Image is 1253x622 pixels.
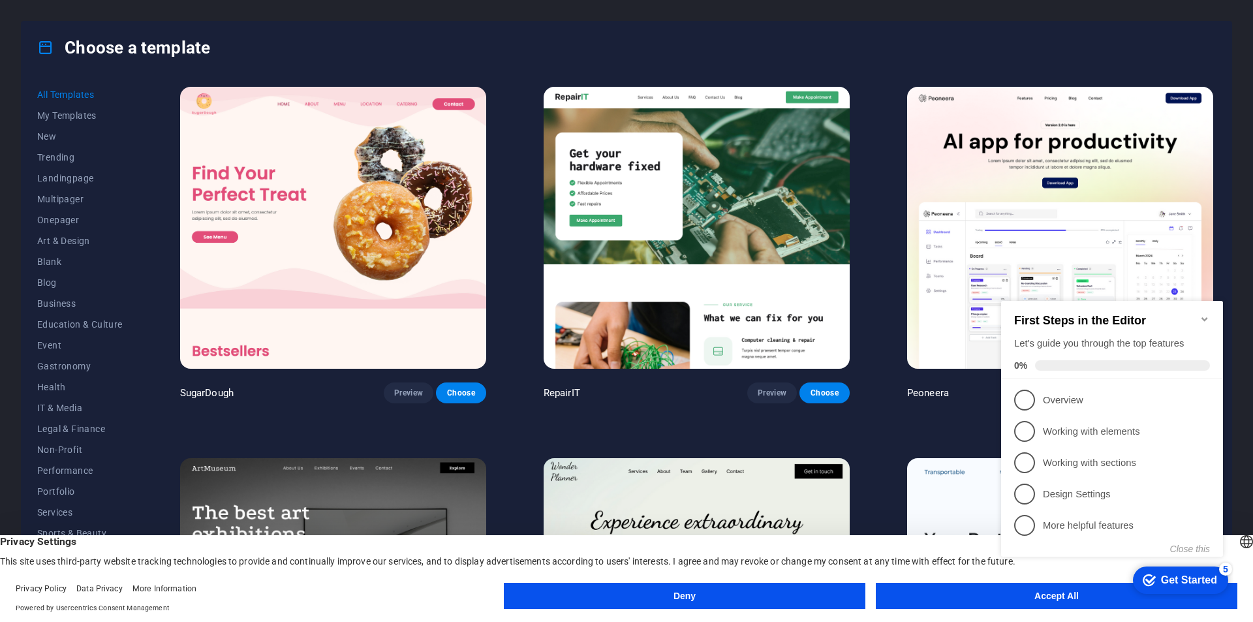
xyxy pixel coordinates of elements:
[37,293,123,314] button: Business
[37,319,123,330] span: Education & Culture
[907,87,1213,369] img: Peoneera
[37,439,123,460] button: Non-Profit
[747,382,797,403] button: Preview
[5,228,227,259] li: More helpful features
[394,388,423,398] span: Preview
[37,314,123,335] button: Education & Culture
[37,418,123,439] button: Legal & Finance
[47,206,204,219] p: Design Settings
[37,126,123,147] button: New
[37,377,123,397] button: Health
[37,236,123,246] span: Art & Design
[37,424,123,434] span: Legal & Finance
[907,386,949,399] p: Peoneera
[37,105,123,126] button: My Templates
[37,356,123,377] button: Gastronomy
[18,55,214,69] div: Let's guide you through the top features
[37,230,123,251] button: Art & Design
[37,152,123,163] span: Trending
[37,397,123,418] button: IT & Media
[37,194,123,204] span: Multipager
[544,87,850,369] img: RepairIT
[37,251,123,272] button: Blank
[174,262,214,272] button: Close this
[37,460,123,481] button: Performance
[37,382,123,392] span: Health
[47,143,204,157] p: Working with elements
[47,237,204,251] p: More helpful features
[5,102,227,134] li: Overview
[180,386,234,399] p: SugarDough
[37,361,123,371] span: Gastronomy
[180,87,486,369] img: SugarDough
[223,281,236,294] div: 5
[446,388,475,398] span: Choose
[37,189,123,210] button: Multipager
[37,507,123,518] span: Services
[37,403,123,413] span: IT & Media
[758,388,786,398] span: Preview
[18,78,39,89] span: 0%
[37,502,123,523] button: Services
[5,134,227,165] li: Working with elements
[544,386,580,399] p: RepairIT
[37,528,123,538] span: Sports & Beauty
[37,335,123,356] button: Event
[37,340,123,350] span: Event
[384,382,433,403] button: Preview
[37,173,123,183] span: Landingpage
[37,37,210,58] h4: Choose a template
[37,110,123,121] span: My Templates
[37,210,123,230] button: Onepager
[37,298,123,309] span: Business
[37,444,123,455] span: Non-Profit
[37,257,123,267] span: Blank
[165,292,221,304] div: Get Started
[37,89,123,100] span: All Templates
[37,523,123,544] button: Sports & Beauty
[37,168,123,189] button: Landingpage
[799,382,849,403] button: Choose
[47,174,204,188] p: Working with sections
[436,382,486,403] button: Choose
[5,196,227,228] li: Design Settings
[37,84,123,105] button: All Templates
[18,32,214,46] h2: First Steps in the Editor
[37,272,123,293] button: Blog
[37,131,123,142] span: New
[37,277,123,288] span: Blog
[47,112,204,125] p: Overview
[37,481,123,502] button: Portfolio
[37,465,123,476] span: Performance
[5,165,227,196] li: Working with sections
[37,486,123,497] span: Portfolio
[204,32,214,42] div: Minimize checklist
[37,147,123,168] button: Trending
[37,215,123,225] span: Onepager
[137,285,232,312] div: Get Started 5 items remaining, 0% complete
[810,388,839,398] span: Choose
